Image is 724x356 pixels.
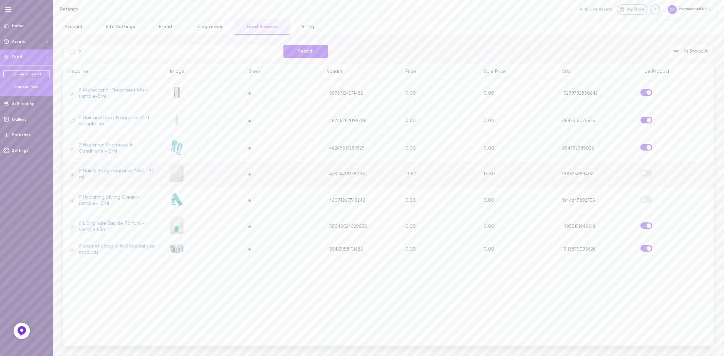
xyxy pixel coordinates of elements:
button: In Stock: All [669,45,714,59]
span: 0.00 [484,146,494,151]
span: 55412958101882 [329,246,363,253]
span: 15299792830842 [562,91,598,96]
span: 13.50 [484,172,495,177]
button: Search [283,45,328,58]
a: 16 Live Assets [580,7,617,12]
span: 0.00 [405,118,416,123]
span: 46245531287825 [329,145,365,152]
span: 0.00 [484,91,494,96]
span: 0.00 [484,118,494,123]
span: 14950151946618 [562,224,595,229]
span: 0.00 [405,91,416,96]
a: My Store [617,4,648,15]
div: Moroccanoil UK [665,2,718,17]
a: ? Hydrating Styling Cream- sample- 10ml [79,195,160,207]
span: 55783124271482 [329,91,363,97]
img: Feedback Button [17,326,27,336]
div: Sale Price [479,69,557,75]
span: 9013238694161 [562,172,593,177]
span: 0.00 [484,247,494,252]
a: Site Settings [94,19,147,35]
div: Price [400,69,479,75]
a: ? Moroccanoil Treatment Mist-sample-5ml [79,87,160,100]
span: 55043524329850 [329,224,367,230]
span: 0.00 [405,247,416,252]
a: Feed Browser [235,19,290,35]
span: 0.00 [405,224,416,229]
span: 8647623115025 [562,146,594,151]
span: 15113879093626 [562,247,596,252]
div: Headline [63,69,165,75]
span: 0.00 [405,146,416,151]
div: Hide Product [635,69,714,75]
span: Feed [12,55,22,59]
span: My Store [627,7,645,13]
span: Home [12,24,24,28]
span: A/B testing [12,102,35,106]
span: 0.00 [484,198,494,203]
span: 8647515078929 [562,118,595,123]
div: Manage feed [3,84,50,90]
span: Gallery [12,118,26,122]
a: Integrations [184,19,235,35]
a: Account [53,19,94,35]
input: Search [63,45,280,59]
span: 0.00 [484,224,494,229]
span: 48074287743249 [329,198,365,204]
a: Billing [290,19,326,35]
a: ? Hydration Shampoo & Conditioner-10ml [79,142,160,155]
a: ? Hair & Body Fragrance Mist - 30 ml [79,168,160,180]
span: Settings [12,149,29,153]
span: 46245262098705 [329,118,367,124]
a: ? Hair and Body Fragrance Mist Sample-5ml [79,115,160,127]
h1: Settings [59,7,171,12]
div: SKU [557,69,635,75]
span: Assets [12,40,25,44]
span: Statistics [12,133,30,137]
span: 47616428278033 [329,171,365,177]
a: ? cosmetic bag with 6 special size products [79,243,160,256]
span: 9144847892753 [562,198,595,203]
div: Variant [322,69,400,75]
span: 13.50 [405,172,416,177]
div: Image [165,69,243,75]
button: 16 Live Assets [580,7,612,12]
a: Brand [147,19,184,35]
div: Knowledge center [650,4,660,15]
a: Refresh Feed [3,70,50,78]
span: 0.00 [405,198,416,203]
a: ? L'Originale Eau de Parfum -sample 1.5ml [79,221,160,233]
div: Stock [243,69,322,75]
